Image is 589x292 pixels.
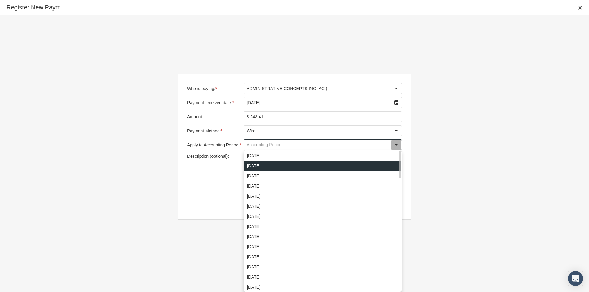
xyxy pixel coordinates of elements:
div: [DATE] [244,252,401,262]
div: [DATE] [244,191,401,201]
span: Payment Method: [187,128,221,133]
div: [DATE] [244,242,401,252]
div: Register New Payment [6,3,67,12]
span: Apply to Accounting Period: [187,142,240,147]
div: [DATE] [244,181,401,191]
div: Close [575,2,586,13]
div: [DATE] [244,211,401,222]
div: Select [391,83,402,94]
span: Who is paying: [187,86,215,91]
div: [DATE] [244,171,401,181]
div: [DATE] [244,151,401,161]
div: Select [391,126,402,136]
div: [DATE] [244,161,401,171]
div: Select [391,97,402,108]
div: [DATE] [244,262,401,272]
span: Payment received date: [187,100,232,105]
div: [DATE] [244,201,401,211]
div: [DATE] [244,232,401,242]
span: Amount: [187,114,203,119]
div: Open Intercom Messenger [568,271,583,286]
div: [DATE] [244,272,401,282]
div: [DATE] [244,222,401,232]
div: Select [391,140,402,150]
span: Description (optional): [187,154,229,159]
